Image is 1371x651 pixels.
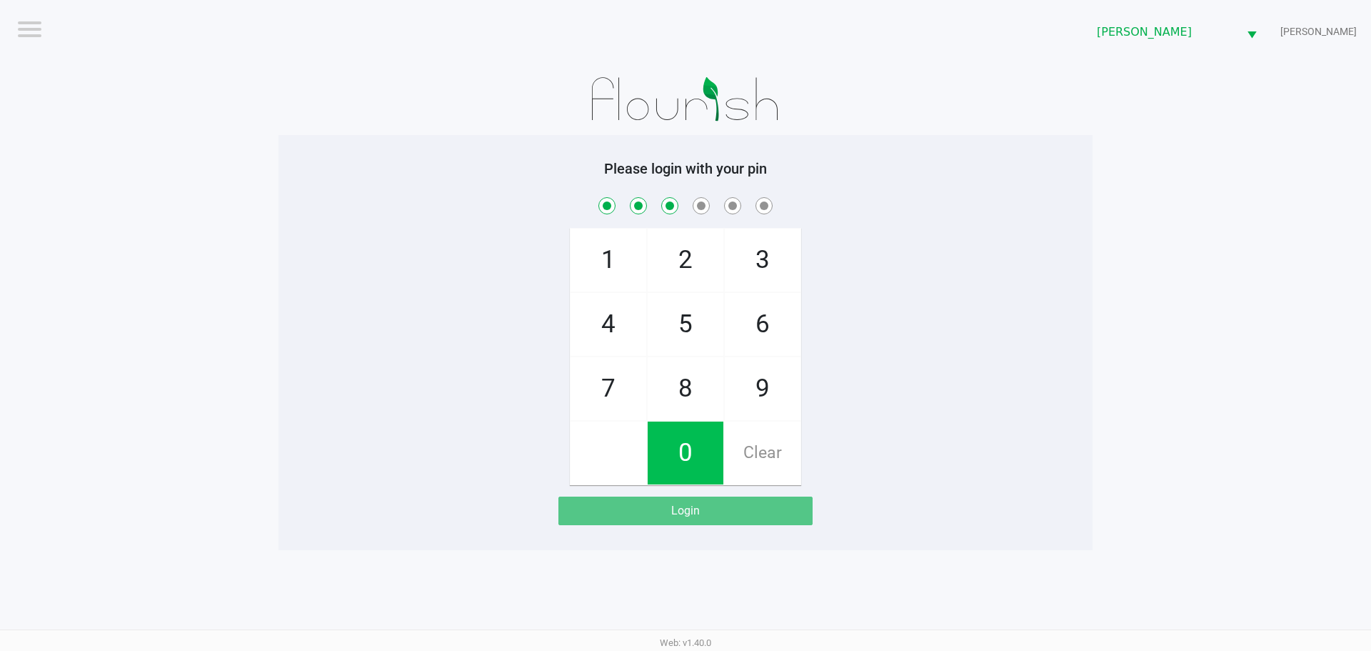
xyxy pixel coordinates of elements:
span: 9 [725,357,800,420]
span: 8 [648,357,723,420]
h5: Please login with your pin [289,160,1082,177]
span: Web: v1.40.0 [660,637,711,648]
span: [PERSON_NAME] [1097,24,1230,41]
span: 5 [648,293,723,356]
button: Select [1238,15,1265,49]
span: Clear [725,422,800,484]
span: [PERSON_NAME] [1280,24,1357,39]
span: 2 [648,229,723,292]
span: 3 [725,229,800,292]
span: 4 [571,293,646,356]
span: 7 [571,357,646,420]
span: 0 [648,422,723,484]
span: 1 [571,229,646,292]
span: 6 [725,293,800,356]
